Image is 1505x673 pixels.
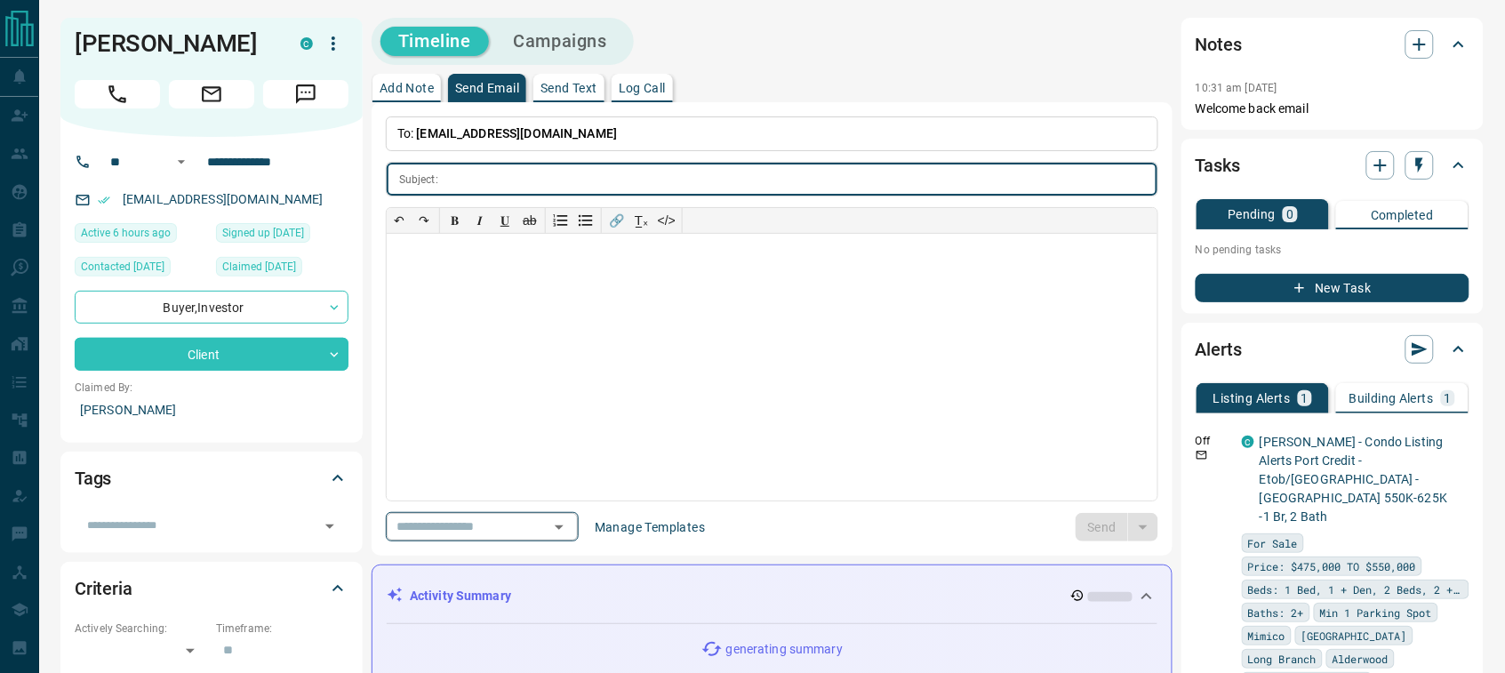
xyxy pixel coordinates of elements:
p: Add Note [380,82,434,94]
p: 0 [1286,208,1293,220]
p: Actively Searching: [75,621,207,637]
svg: Email [1196,449,1208,461]
a: [PERSON_NAME] - Condo Listing Alerts Port Credit - Etob/[GEOGRAPHIC_DATA] - [GEOGRAPHIC_DATA] 550... [1260,435,1448,524]
s: ab [523,213,537,228]
p: Completed [1371,209,1434,221]
button: 𝑰 [468,208,492,233]
p: Activity Summary [410,587,511,605]
div: Buyer , Investor [75,291,348,324]
p: Log Call [619,82,666,94]
span: Beds: 1 Bed, 1 + Den, 2 Beds, 2 + Den OR 3 Or More [1248,581,1463,598]
div: Client [75,338,348,371]
button: Open [171,151,192,172]
span: Mimico [1248,627,1285,645]
button: Campaigns [496,27,625,56]
div: Fri Mar 01 2024 [75,257,207,282]
p: Pending [1228,208,1276,220]
span: Email [169,80,254,108]
div: Tags [75,457,348,500]
button: ↶ [387,208,412,233]
h2: Alerts [1196,335,1242,364]
button: 🔗 [604,208,629,233]
span: Call [75,80,160,108]
h2: Criteria [75,574,132,603]
button: Bullet list [573,208,598,233]
p: To: [386,116,1158,151]
h2: Tasks [1196,151,1240,180]
div: Activity Summary [387,580,1157,613]
p: Off [1196,433,1231,449]
p: No pending tasks [1196,236,1469,263]
span: Price: $475,000 TO $550,000 [1248,557,1416,575]
p: [PERSON_NAME] [75,396,348,425]
div: Fri Aug 15 2025 [75,223,207,248]
span: Message [263,80,348,108]
p: Send Text [540,82,597,94]
h2: Tags [75,464,111,493]
button: Timeline [380,27,489,56]
p: Listing Alerts [1213,392,1291,405]
button: 𝐁 [443,208,468,233]
span: For Sale [1248,534,1298,552]
p: 1 [1445,392,1452,405]
div: Criteria [75,567,348,610]
p: Timeframe: [216,621,348,637]
p: Claimed By: [75,380,348,396]
span: Min 1 Parking Spot [1320,604,1432,621]
span: [EMAIL_ADDRESS][DOMAIN_NAME] [417,126,618,140]
div: Notes [1196,23,1469,66]
div: split button [1076,513,1158,541]
p: Welcome back email [1196,100,1469,118]
p: 10:31 am [DATE] [1196,82,1277,94]
p: Send Email [455,82,519,94]
div: Wed Feb 20 2019 [216,223,348,248]
span: 𝐔 [500,213,509,228]
span: Alderwood [1333,650,1389,668]
span: Contacted [DATE] [81,258,164,276]
button: </> [654,208,679,233]
p: Building Alerts [1349,392,1434,405]
div: condos.ca [300,37,313,50]
span: Claimed [DATE] [222,258,296,276]
p: 1 [1301,392,1309,405]
div: condos.ca [1242,436,1254,448]
h1: [PERSON_NAME] [75,29,274,58]
button: Open [317,514,342,539]
button: ab [517,208,542,233]
span: Long Branch [1248,650,1317,668]
button: 𝐔 [492,208,517,233]
button: Open [547,515,572,540]
a: [EMAIL_ADDRESS][DOMAIN_NAME] [123,192,324,206]
p: Subject: [399,172,438,188]
div: Alerts [1196,328,1469,371]
button: T̲ₓ [629,208,654,233]
button: Manage Templates [584,513,716,541]
svg: Email Verified [98,194,110,206]
h2: Notes [1196,30,1242,59]
span: Signed up [DATE] [222,224,304,242]
span: Baths: 2+ [1248,604,1304,621]
div: Tasks [1196,144,1469,187]
span: Active 6 hours ago [81,224,171,242]
div: Wed Feb 20 2019 [216,257,348,282]
span: [GEOGRAPHIC_DATA] [1301,627,1407,645]
button: New Task [1196,274,1469,302]
button: Numbered list [548,208,573,233]
button: ↷ [412,208,436,233]
p: generating summary [726,640,843,659]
